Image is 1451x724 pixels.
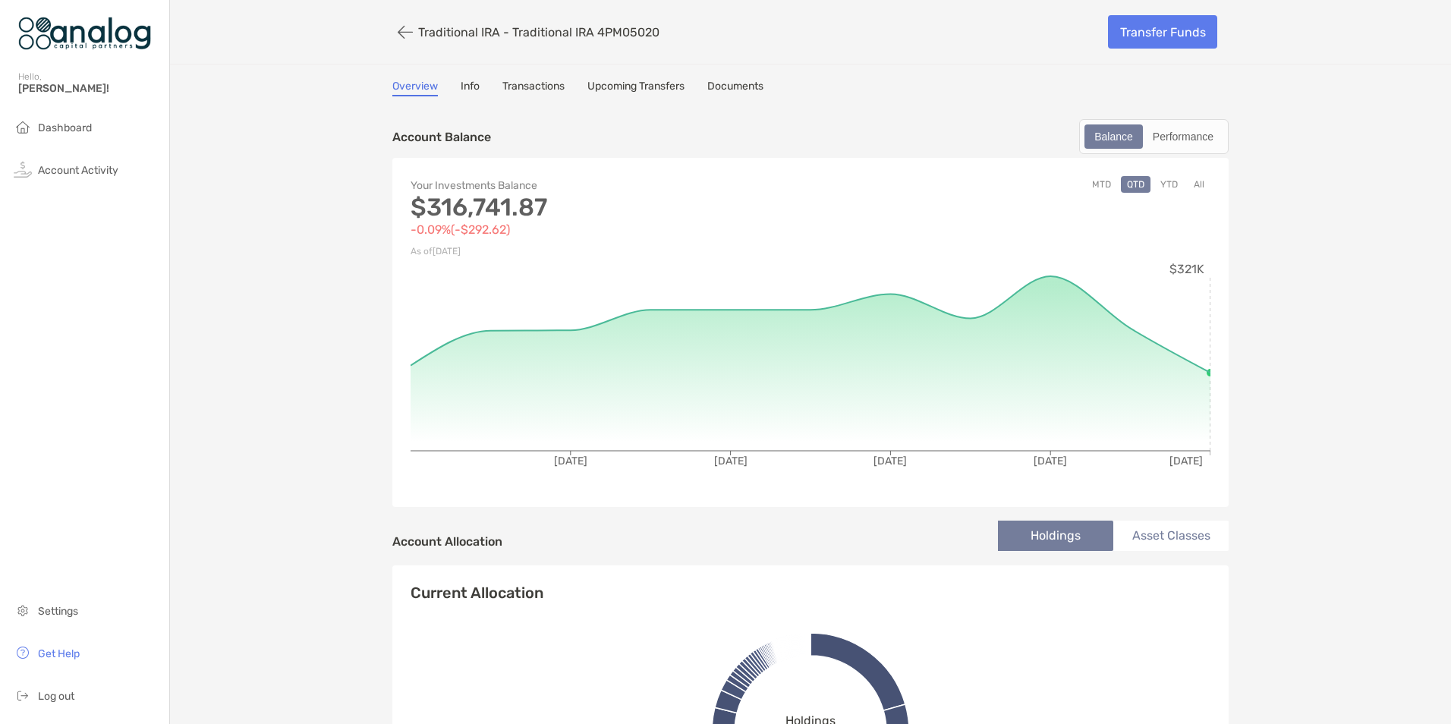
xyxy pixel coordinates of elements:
[998,521,1113,551] li: Holdings
[38,164,118,177] span: Account Activity
[411,198,810,217] p: $316,741.87
[554,455,587,467] tspan: [DATE]
[714,455,748,467] tspan: [DATE]
[38,605,78,618] span: Settings
[418,25,659,39] p: Traditional IRA - Traditional IRA 4PM05020
[18,6,151,61] img: Zoe Logo
[14,160,32,178] img: activity icon
[14,118,32,136] img: household icon
[392,127,491,146] p: Account Balance
[1121,176,1150,193] button: QTD
[392,534,502,549] h4: Account Allocation
[411,242,810,261] p: As of [DATE]
[411,584,543,602] h4: Current Allocation
[1154,176,1184,193] button: YTD
[1034,455,1067,467] tspan: [DATE]
[707,80,763,96] a: Documents
[1086,176,1117,193] button: MTD
[1086,126,1141,147] div: Balance
[1113,521,1229,551] li: Asset Classes
[1169,262,1204,276] tspan: $321K
[38,121,92,134] span: Dashboard
[1144,126,1222,147] div: Performance
[411,220,810,239] p: -0.09% ( -$292.62 )
[14,644,32,662] img: get-help icon
[587,80,685,96] a: Upcoming Transfers
[1108,15,1217,49] a: Transfer Funds
[392,80,438,96] a: Overview
[411,176,810,195] p: Your Investments Balance
[1079,119,1229,154] div: segmented control
[873,455,907,467] tspan: [DATE]
[38,647,80,660] span: Get Help
[38,690,74,703] span: Log out
[1188,176,1210,193] button: All
[14,601,32,619] img: settings icon
[502,80,565,96] a: Transactions
[14,686,32,704] img: logout icon
[1169,455,1203,467] tspan: [DATE]
[461,80,480,96] a: Info
[18,82,160,95] span: [PERSON_NAME]!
